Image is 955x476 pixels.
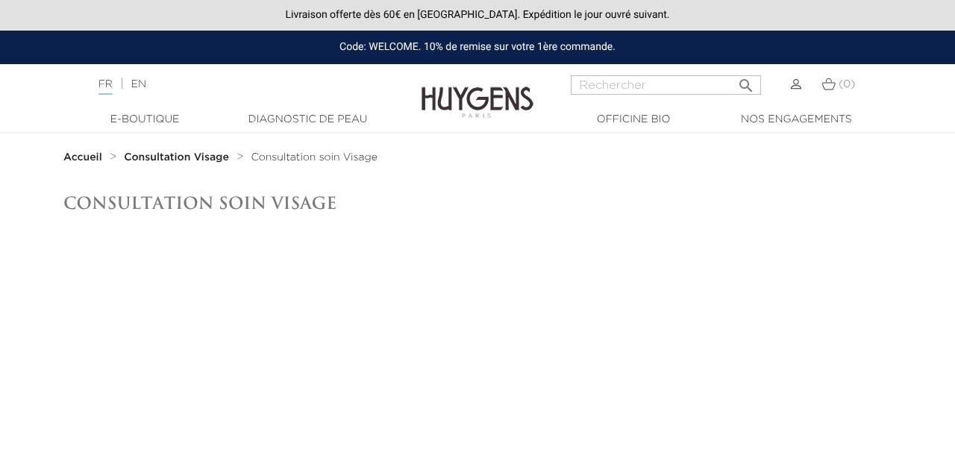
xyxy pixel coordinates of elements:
[63,151,105,163] a: Accueil
[839,79,855,90] span: (0)
[233,112,382,128] a: Diagnostic de peau
[124,151,233,163] a: Consultation Visage
[124,152,229,163] strong: Consultation Visage
[737,72,755,90] i: 
[251,152,377,163] span: Consultation soin Visage
[251,151,377,163] a: Consultation soin Visage
[733,71,760,91] button: 
[98,79,113,95] a: FR
[70,112,219,128] a: E-Boutique
[63,193,892,213] h1: Consultation soin Visage
[559,112,708,128] a: Officine Bio
[131,79,146,90] a: EN
[571,75,761,95] input: Rechercher
[721,112,871,128] a: Nos engagements
[422,63,533,120] img: Huygens
[91,75,387,93] div: |
[63,152,102,163] strong: Accueil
